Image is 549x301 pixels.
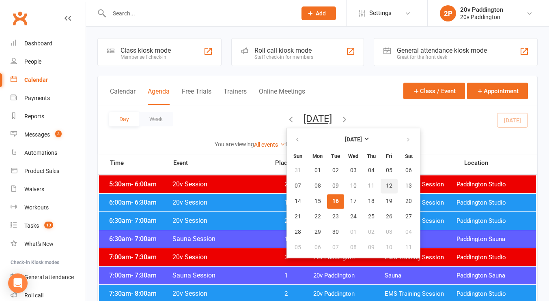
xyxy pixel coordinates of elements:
[304,113,332,124] button: [DATE]
[295,244,301,251] span: 05
[288,209,308,224] button: 21
[293,153,302,159] small: Sunday
[386,213,392,220] span: 26
[295,229,301,235] span: 28
[107,217,172,224] span: 6:30am
[398,225,419,239] button: 04
[345,137,362,143] strong: [DATE]
[403,83,465,99] button: Class / Event
[24,58,41,65] div: People
[11,126,86,144] a: Messages 3
[11,107,86,126] a: Reports
[350,213,357,220] span: 24
[327,163,344,178] button: 02
[385,290,456,298] span: EMS Training Session
[367,153,376,159] small: Thursday
[440,5,456,21] div: 2P
[24,241,54,247] div: What's New
[288,240,308,255] button: 05
[172,271,265,279] span: Sauna Session
[173,159,269,167] span: Event
[182,88,211,105] button: Free Trials
[381,209,398,224] button: 26
[467,83,528,99] button: Appointment
[385,199,456,207] span: EMS Training Session
[381,179,398,193] button: 12
[314,198,321,205] span: 15
[456,272,528,280] span: Paddington Sauna
[460,13,503,21] div: 20v Paddington
[288,179,308,193] button: 07
[405,183,412,189] span: 13
[385,254,456,261] span: EMS Training Session
[363,163,380,178] button: 04
[314,167,321,174] span: 01
[24,186,44,192] div: Waivers
[24,95,50,101] div: Payments
[288,163,308,178] button: 31
[405,198,412,205] span: 20
[24,168,59,174] div: Product Sales
[381,225,398,239] button: 03
[456,290,528,298] span: Paddington Studio
[381,194,398,209] button: 19
[464,160,537,166] span: Location
[11,199,86,217] a: Workouts
[386,167,392,174] span: 05
[369,4,392,22] span: Settings
[265,199,307,207] span: 1
[131,235,157,243] span: - 7:00am
[139,112,173,126] button: Week
[24,77,48,83] div: Calendar
[121,54,171,60] div: Member self check-in
[269,160,312,166] span: Places Left
[327,179,344,193] button: 09
[385,217,456,225] span: EMS Training Session
[345,163,362,178] button: 03
[172,199,265,206] span: 20v Session
[332,198,339,205] span: 16
[11,180,86,199] a: Waivers
[295,183,301,189] span: 07
[405,153,413,159] small: Saturday
[110,88,136,105] button: Calendar
[172,235,265,243] span: Sauna Session
[107,290,172,297] span: 7:30am
[11,217,86,235] a: Tasks 13
[381,163,398,178] button: 05
[332,183,339,189] span: 09
[108,159,173,169] span: Time
[314,213,321,220] span: 22
[314,244,321,251] span: 06
[331,153,340,159] small: Tuesday
[332,229,339,235] span: 30
[10,8,30,28] a: Clubworx
[107,235,172,243] span: 6:30am
[11,34,86,53] a: Dashboard
[11,89,86,107] a: Payments
[456,199,528,207] span: Paddington Studio
[309,225,326,239] button: 29
[350,244,357,251] span: 08
[24,222,39,229] div: Tasks
[121,47,171,54] div: Class kiosk mode
[131,253,157,261] span: - 7:30am
[350,183,357,189] span: 10
[107,253,172,261] span: 7:00am
[456,235,528,243] span: Paddington Sauna
[265,290,307,298] span: 2
[398,194,419,209] button: 20
[327,209,344,224] button: 23
[11,268,86,286] a: General attendance kiosk mode
[332,213,339,220] span: 23
[313,290,385,298] span: 20v Paddington
[381,240,398,255] button: 10
[131,217,157,224] span: - 7:00am
[11,144,86,162] a: Automations
[309,163,326,178] button: 01
[224,88,247,105] button: Trainers
[265,235,307,243] span: 1
[265,254,307,261] span: 3
[368,244,375,251] span: 09
[398,209,419,224] button: 27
